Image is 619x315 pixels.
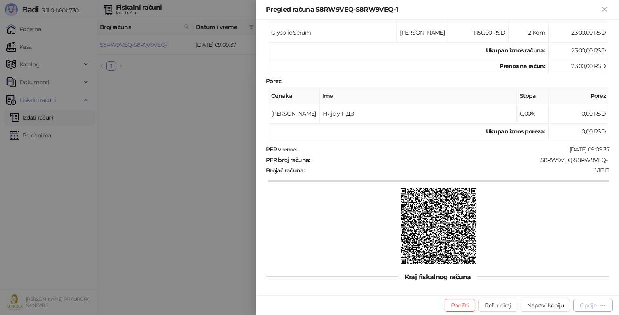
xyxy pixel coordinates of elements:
[549,124,609,139] td: 0,00 RSD
[499,62,545,70] strong: Prenos na račun :
[268,104,320,124] td: [PERSON_NAME]
[266,77,282,85] strong: Porez :
[305,167,610,174] div: 1/1ПП
[549,104,609,124] td: 0,00 RSD
[320,104,517,124] td: Није у ПДВ
[445,299,476,312] button: Poništi
[521,299,570,312] button: Napravi kopiju
[320,88,517,104] th: Ime
[478,299,517,312] button: Refundiraj
[268,88,320,104] th: Oznaka
[549,88,609,104] th: Porez
[398,273,478,281] span: Kraj fiskalnog računa
[573,299,613,312] button: Opcije
[486,128,545,135] strong: Ukupan iznos poreza:
[517,88,549,104] th: Stopa
[509,23,549,43] td: 2 Kom
[600,5,609,15] button: Zatvori
[527,302,564,309] span: Napravi kopiju
[311,156,610,164] div: S8RW9VEQ-S8RW9VEQ-1
[298,146,610,153] div: [DATE] 09:09:37
[401,188,477,264] img: QR kod
[580,302,596,309] div: Opcije
[266,5,600,15] div: Pregled računa S8RW9VEQ-S8RW9VEQ-1
[549,23,609,43] td: 2.300,00 RSD
[549,43,609,58] td: 2.300,00 RSD
[268,23,397,43] td: Glycolic Serum
[448,23,509,43] td: 1.150,00 RSD
[397,23,448,43] td: [PERSON_NAME]
[517,104,549,124] td: 0,00%
[486,47,545,54] strong: Ukupan iznos računa :
[549,58,609,74] td: 2.300,00 RSD
[266,156,310,164] strong: PFR broj računa :
[266,167,305,174] strong: Brojač računa :
[266,146,297,153] strong: PFR vreme :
